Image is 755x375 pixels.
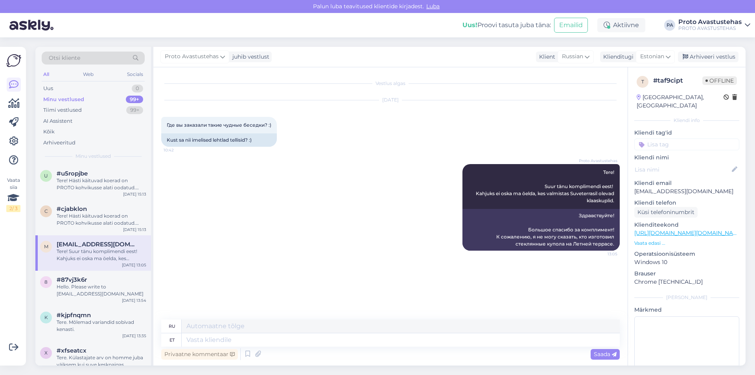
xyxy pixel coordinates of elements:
div: Tere! Hästi käituvad koerad on PROTO kohvikusse alati oodatud. Väike koer kandekotis on ka ekspos... [57,177,146,191]
div: Küsi telefoninumbrit [634,207,698,218]
div: Arhiveeri vestlus [678,52,738,62]
span: 13:05 [588,251,617,257]
span: t [641,79,644,85]
div: Kust sa nii imelised lehtlad tellisid? :) [161,133,277,147]
div: Socials [125,69,145,79]
div: Aktiivne [597,18,645,32]
div: Klienditugi [600,53,633,61]
p: Kliendi tag'id [634,129,739,137]
div: [GEOGRAPHIC_DATA], [GEOGRAPHIC_DATA] [637,93,724,110]
span: u [44,173,48,179]
p: Operatsioonisüsteem [634,250,739,258]
div: 99+ [126,106,143,114]
div: Minu vestlused [43,96,84,103]
div: [DATE] 13:54 [122,297,146,303]
span: 10:42 [164,147,193,153]
div: juhib vestlust [229,53,269,61]
div: 99+ [126,96,143,103]
span: Tere! Suur tänu komplimendi eest! Kahjuks ei oska ma öelda, kes valmistas Suveterrasil olevad kla... [476,169,615,203]
span: Saada [594,351,617,358]
div: Proto Avastustehas [678,19,742,25]
a: [URL][DOMAIN_NAME][DOMAIN_NAME] [634,229,743,236]
div: [DATE] 15:13 [123,191,146,197]
div: All [42,69,51,79]
div: et [169,333,175,347]
span: Minu vestlused [75,153,111,160]
p: Chrome [TECHNICAL_ID] [634,278,739,286]
div: Tere! Suur tänu komplimendi eest! Kahjuks ei oska ma öelda, kes valmistas Suveterrasil olevad kla... [57,248,146,262]
span: Otsi kliente [49,54,80,62]
span: 8 [44,279,48,285]
span: k [44,314,48,320]
span: Proto Avastustehas [579,158,617,164]
span: Russian [562,52,583,61]
div: Здравствуйте! Большое спасибо за комплимент! К сожалению, я не могу сказать, кто изготовил стекля... [462,209,620,251]
div: Arhiveeritud [43,139,75,147]
div: Privaatne kommentaar [161,349,238,360]
div: Klient [536,53,555,61]
p: Kliendi email [634,179,739,187]
p: Kliendi nimi [634,153,739,162]
p: Brauser [634,270,739,278]
b: Uus! [462,21,477,29]
p: Vaata edasi ... [634,240,739,247]
p: Märkmed [634,306,739,314]
div: Uus [43,85,53,92]
span: muinasjutt1@gmail.com [57,241,138,248]
div: [DATE] 15:13 [123,227,146,233]
span: #kjpfnqmn [57,312,91,319]
div: 2 / 3 [6,205,20,212]
div: Kõik [43,128,55,136]
div: Web [81,69,95,79]
span: Offline [702,76,737,85]
div: AI Assistent [43,117,72,125]
span: x [44,350,48,356]
div: Hello. Please write to [EMAIL_ADDRESS][DOMAIN_NAME] [57,283,146,297]
span: m [44,244,48,249]
a: Proto AvastustehasPROTO AVASTUSTEHAS [678,19,750,31]
span: Estonian [640,52,664,61]
div: [PERSON_NAME] [634,294,739,301]
div: [DATE] [161,96,620,103]
div: Tere. Külastajate arv on homme juba väiksem kui suve keskpaigas. [57,354,146,368]
div: [DATE] 13:35 [122,333,146,339]
div: 0 [132,85,143,92]
button: Emailid [554,18,588,33]
div: PROTO AVASTUSTEHAS [678,25,742,31]
div: Tere! Hästi käituvad koerad on PROTO kohvikusse alati oodatud. Väike koer kandekotis on ka ekspos... [57,212,146,227]
p: Klienditeekond [634,221,739,229]
span: #87vj3k6r [57,276,87,283]
div: PA [664,20,675,31]
p: [EMAIL_ADDRESS][DOMAIN_NAME] [634,187,739,196]
div: Vestlus algas [161,80,620,87]
span: Proto Avastustehas [165,52,219,61]
span: c [44,208,48,214]
span: #u5ropjbe [57,170,88,177]
div: Tere. Mõlemad variandid sobivad kenasti. [57,319,146,333]
span: #cjabklon [57,205,87,212]
div: ru [169,320,175,333]
input: Lisa nimi [635,165,730,174]
input: Lisa tag [634,139,739,150]
img: Askly Logo [6,53,21,68]
div: Tiimi vestlused [43,106,82,114]
p: Windows 10 [634,258,739,266]
p: Kliendi telefon [634,199,739,207]
span: #xfseatcx [57,347,87,354]
div: [DATE] 13:05 [122,262,146,268]
div: # taf9cipt [653,76,702,85]
div: Proovi tasuta juba täna: [462,20,551,30]
span: Luba [424,3,442,10]
div: Vaata siia [6,177,20,212]
span: Где вы заказали такие чудные беседки? :) [167,122,271,128]
div: Kliendi info [634,117,739,124]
